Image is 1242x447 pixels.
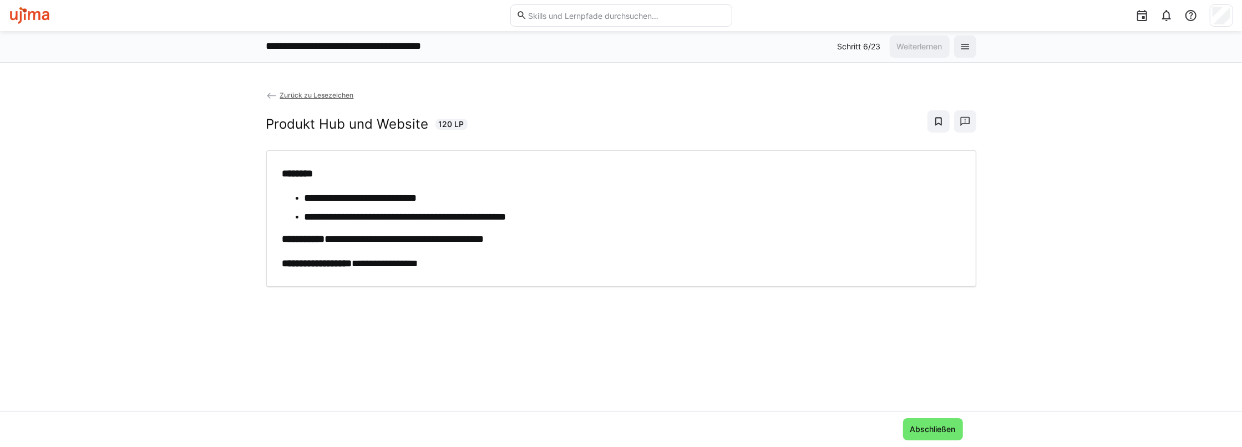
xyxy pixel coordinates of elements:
[890,35,950,58] button: Weiterlernen
[280,91,353,99] span: Zurück zu Lesezeichen
[527,11,726,21] input: Skills und Lernpfade durchsuchen…
[909,424,957,435] span: Abschließen
[439,119,464,130] span: 120 LP
[838,41,881,52] p: Schritt 6/23
[266,91,354,99] a: Zurück zu Lesezeichen
[266,116,429,133] h2: Produkt Hub und Website
[903,418,963,440] button: Abschließen
[895,41,944,52] span: Weiterlernen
